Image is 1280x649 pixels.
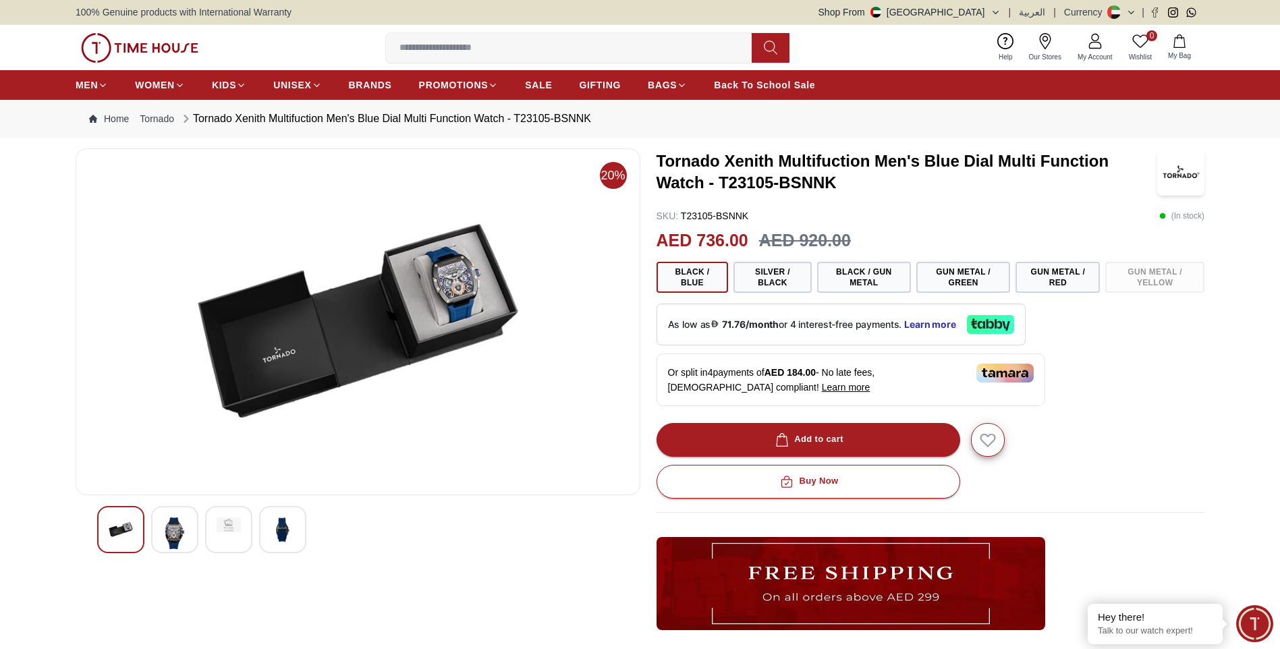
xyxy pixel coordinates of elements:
p: Talk to our watch expert! [1098,625,1213,637]
a: MEN [76,73,108,97]
span: BRANDS [349,78,392,92]
a: Instagram [1168,7,1178,18]
h2: AED 736.00 [657,228,748,254]
button: Shop From[GEOGRAPHIC_DATA] [818,5,1001,19]
a: Facebook [1150,7,1160,18]
button: Buy Now [657,465,960,499]
span: Our Stores [1024,52,1067,62]
img: Tornado Xenith Multifuction Men's Blue Dial Multi Function Watch - T23105-BSNNK [109,517,133,542]
nav: Breadcrumb [76,100,1204,138]
div: Buy Now [777,474,838,489]
a: 0Wishlist [1121,30,1160,65]
button: Black / Blue [657,262,729,293]
span: Help [993,52,1018,62]
span: MEN [76,78,98,92]
a: GIFTING [579,73,621,97]
button: Gun Metal / Red [1015,262,1100,293]
span: SALE [525,78,552,92]
span: My Account [1072,52,1118,62]
a: KIDS [212,73,246,97]
button: Add to cart [657,423,960,457]
a: Help [991,30,1021,65]
img: ... [657,537,1045,630]
span: KIDS [212,78,236,92]
img: Tornado Xenith Multifuction Men's Blue Dial Multi Function Watch - T23105-BSNNK [163,517,187,549]
span: 20% [600,162,627,189]
h3: AED 920.00 [759,228,851,254]
span: GIFTING [579,78,621,92]
span: My Bag [1163,51,1196,61]
a: UNISEX [273,73,321,97]
a: BRANDS [349,73,392,97]
div: Chat Widget [1236,605,1273,642]
img: Tornado Xenith Multifuction Men's Blue Dial Multi Function Watch - T23105-BSNNK [217,517,241,532]
span: Wishlist [1123,52,1157,62]
a: Our Stores [1021,30,1069,65]
span: PROMOTIONS [419,78,489,92]
img: Tornado Xenith Multifuction Men's Blue Dial Multi Function Watch - T23105-BSNNK [87,160,629,484]
img: Tornado Xenith Multifuction Men's Blue Dial Multi Function Watch - T23105-BSNNK [1157,148,1204,196]
a: Back To School Sale [714,73,815,97]
a: Tornado [140,112,174,125]
h3: Tornado Xenith Multifuction Men's Blue Dial Multi Function Watch - T23105-BSNNK [657,150,1158,194]
button: العربية [1019,5,1045,19]
button: My Bag [1160,32,1199,63]
span: | [1009,5,1011,19]
div: Currency [1064,5,1108,19]
a: Whatsapp [1186,7,1196,18]
span: Back To School Sale [714,78,815,92]
span: Learn more [822,382,870,393]
img: Tornado Xenith Multifuction Men's Blue Dial Multi Function Watch - T23105-BSNNK [271,517,295,542]
div: Or split in 4 payments of - No late fees, [DEMOGRAPHIC_DATA] compliant! [657,354,1045,406]
span: UNISEX [273,78,311,92]
a: Home [89,112,129,125]
div: Tornado Xenith Multifuction Men's Blue Dial Multi Function Watch - T23105-BSNNK [179,111,591,127]
p: ( In stock ) [1159,209,1204,223]
a: BAGS [648,73,687,97]
button: Silver / Black [733,262,811,293]
div: Add to cart [773,432,843,447]
span: | [1053,5,1056,19]
span: 0 [1146,30,1157,41]
span: | [1142,5,1144,19]
span: AED 184.00 [764,367,816,378]
img: ... [81,33,198,63]
span: WOMEN [135,78,175,92]
button: Black / Gun Metal [817,262,911,293]
a: WOMEN [135,73,185,97]
span: SKU : [657,210,679,221]
a: PROMOTIONS [419,73,499,97]
div: Hey there! [1098,611,1213,624]
a: SALE [525,73,552,97]
img: Tamara [976,364,1034,383]
span: 100% Genuine products with International Warranty [76,5,291,19]
span: BAGS [648,78,677,92]
p: T23105-BSNNK [657,209,749,223]
button: Gun Metal / Green [916,262,1011,293]
img: United Arab Emirates [870,7,881,18]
